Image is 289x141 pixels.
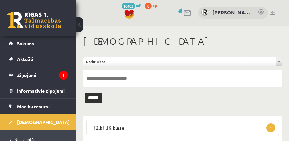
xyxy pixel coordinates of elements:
span: 10403 [122,3,135,9]
legend: Ziņojumi [17,67,68,83]
a: Aktuāli [9,51,68,67]
i: 1 [59,70,68,80]
a: [DEMOGRAPHIC_DATA] [9,114,68,130]
a: Rīgas 1. Tālmācības vidusskola [7,12,61,28]
span: [DEMOGRAPHIC_DATA] [17,119,70,125]
span: 1 [266,123,275,132]
span: mP [136,3,141,8]
a: [PERSON_NAME] - uzņēmējdarbības pamati [212,9,251,16]
legend: Informatīvie ziņojumi [17,83,68,98]
span: Rādīt visas [86,57,273,66]
a: Informatīvie ziņojumi [9,83,68,98]
span: xp [153,3,157,8]
img: Solvita Kozlovska - uzņēmējdarbības pamati [201,9,208,16]
legend: 12.b1 JK klase [86,120,279,135]
a: Sākums [9,36,68,51]
span: Mācību resursi [17,103,50,109]
a: 0 xp [145,3,160,8]
a: Rādīt visas [83,57,282,66]
a: Ziņojumi1 [9,67,68,83]
a: 10403 mP [122,3,141,8]
a: Mācību resursi [9,99,68,114]
h1: [DEMOGRAPHIC_DATA] [83,36,282,47]
span: Sākums [17,40,34,46]
span: Aktuāli [17,56,33,62]
span: 0 [145,3,152,9]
